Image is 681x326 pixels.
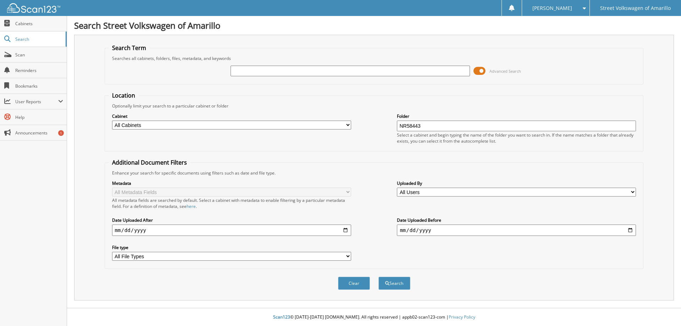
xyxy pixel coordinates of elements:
span: Advanced Search [489,68,521,74]
span: Reminders [15,67,63,73]
span: Cabinets [15,21,63,27]
div: Searches all cabinets, folders, files, metadata, and keywords [109,55,640,61]
span: Announcements [15,130,63,136]
label: Date Uploaded Before [397,217,636,223]
legend: Location [109,92,139,99]
a: here [187,203,196,209]
span: Help [15,114,63,120]
label: Folder [397,113,636,119]
label: Metadata [112,180,351,186]
input: end [397,225,636,236]
label: File type [112,244,351,250]
h1: Search Street Volkswagen of Amarillo [74,20,674,31]
div: Enhance your search for specific documents using filters such as date and file type. [109,170,640,176]
legend: Additional Document Filters [109,159,190,166]
div: © [DATE]-[DATE] [DOMAIN_NAME]. All rights reserved | appb02-scan123-com | [67,309,681,326]
img: scan123-logo-white.svg [7,3,60,13]
div: 1 [58,130,64,136]
label: Date Uploaded After [112,217,351,223]
span: Scan123 [273,314,290,320]
a: Privacy Policy [449,314,475,320]
legend: Search Term [109,44,150,52]
div: Select a cabinet and begin typing the name of the folder you want to search in. If the name match... [397,132,636,144]
span: [PERSON_NAME] [532,6,572,10]
button: Search [378,277,410,290]
div: All metadata fields are searched by default. Select a cabinet with metadata to enable filtering b... [112,197,351,209]
button: Clear [338,277,370,290]
input: start [112,225,351,236]
span: Search [15,36,62,42]
label: Uploaded By [397,180,636,186]
span: Scan [15,52,63,58]
span: User Reports [15,99,58,105]
label: Cabinet [112,113,351,119]
div: Optionally limit your search to a particular cabinet or folder [109,103,640,109]
span: Bookmarks [15,83,63,89]
span: Street Volkswagen of Amarillo [600,6,671,10]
